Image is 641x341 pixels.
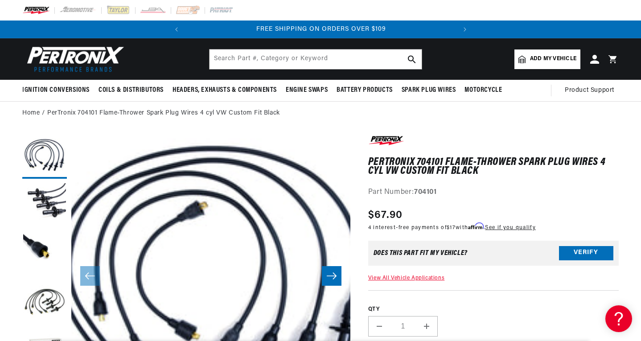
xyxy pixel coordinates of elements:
[94,80,168,101] summary: Coils & Distributors
[186,25,456,34] div: 2 of 2
[22,80,94,101] summary: Ignition Conversions
[256,26,386,33] span: FREE SHIPPING ON ORDERS OVER $109
[468,223,484,230] span: Affirm
[168,80,281,101] summary: Headers, Exhausts & Components
[368,187,619,198] div: Part Number:
[281,80,332,101] summary: Engine Swaps
[368,207,403,223] span: $67.90
[368,275,444,281] a: View All Vehicle Applications
[22,86,90,95] span: Ignition Conversions
[22,183,67,228] button: Load image 2 in gallery view
[565,86,614,95] span: Product Support
[559,246,613,260] button: Verify
[47,108,280,118] a: PerTronix 704101 Flame-Thrower Spark Plug Wires 4 cyl VW Custom Fit Black
[173,86,277,95] span: Headers, Exhausts & Components
[456,21,474,38] button: Translation missing: en.sections.announcements.next_announcement
[210,49,422,69] input: Search Part #, Category or Keyword
[337,86,393,95] span: Battery Products
[414,189,437,196] strong: 704101
[22,44,125,74] img: Pertronix
[460,80,506,101] summary: Motorcycle
[447,225,456,230] span: $17
[402,49,422,69] button: search button
[168,21,185,38] button: Translation missing: en.sections.announcements.previous_announcement
[22,134,67,179] button: Load image 1 in gallery view
[464,86,502,95] span: Motorcycle
[22,232,67,277] button: Load image 3 in gallery view
[485,225,535,230] a: See if you qualify - Learn more about Affirm Financing (opens in modal)
[374,250,468,257] div: Does This part fit My vehicle?
[322,266,341,286] button: Slide right
[565,80,619,101] summary: Product Support
[402,86,456,95] span: Spark Plug Wires
[514,49,580,69] a: Add my vehicle
[368,158,619,176] h1: PerTronix 704101 Flame-Thrower Spark Plug Wires 4 cyl VW Custom Fit Black
[368,306,619,313] label: QTY
[332,80,397,101] summary: Battery Products
[397,80,460,101] summary: Spark Plug Wires
[368,223,536,232] p: 4 interest-free payments of with .
[22,281,67,326] button: Load image 4 in gallery view
[530,55,576,63] span: Add my vehicle
[286,86,328,95] span: Engine Swaps
[22,108,40,118] a: Home
[186,25,456,34] div: Announcement
[22,108,619,118] nav: breadcrumbs
[80,266,100,286] button: Slide left
[99,86,164,95] span: Coils & Distributors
